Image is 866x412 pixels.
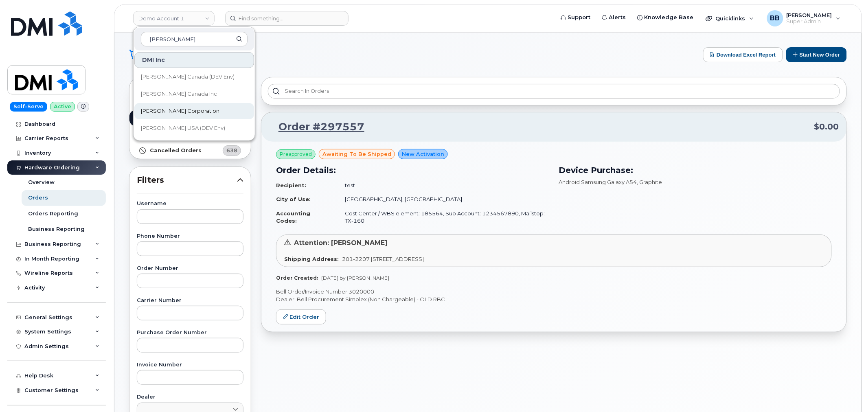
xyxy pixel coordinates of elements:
[129,94,251,110] a: Open Orders10
[559,164,832,176] h3: Device Purchase:
[129,110,251,126] a: Processed Orders1
[338,178,549,193] td: test
[129,77,251,94] a: All Orders666
[129,126,251,142] a: Closed Orders17
[137,201,243,206] label: Username
[338,192,549,206] td: [GEOGRAPHIC_DATA], [GEOGRAPHIC_DATA]
[637,179,662,185] span: , Graphite
[141,32,248,46] input: Search
[276,275,318,281] strong: Order Created:
[321,275,389,281] span: [DATE] by [PERSON_NAME]
[703,47,783,62] button: Download Excel Report
[269,120,364,134] a: Order #297557
[137,298,243,303] label: Carrier Number
[134,86,254,102] a: [PERSON_NAME] Canada Inc
[134,69,254,85] a: [PERSON_NAME] Canada (DEV Env)
[276,309,326,324] a: Edit Order
[276,296,832,303] p: Dealer: Bell Procurement Simplex (Non Chargeable) - OLD RBC
[284,256,339,262] strong: Shipping Address:
[137,362,243,368] label: Invoice Number
[141,107,219,115] span: [PERSON_NAME] Corporation
[268,84,840,99] input: Search in orders
[129,142,251,159] a: Cancelled Orders638
[786,47,847,62] button: Start New Order
[134,120,254,136] a: [PERSON_NAME] USA (DEV Env)
[141,90,217,98] span: [PERSON_NAME] Canada Inc
[338,206,549,228] td: Cost Center / WBS element: 185564, Sub Account: 1234567890, Mailstop: TX-160
[276,288,832,296] p: Bell Order/Invoice Number 3020000
[402,150,444,158] span: New Activation
[294,239,388,247] span: Attention: [PERSON_NAME]
[134,52,254,68] div: DMI Inc
[276,210,310,224] strong: Accounting Codes:
[150,147,202,154] strong: Cancelled Orders
[342,256,424,262] span: 201-2207 [STREET_ADDRESS]
[814,121,839,133] span: $0.00
[141,124,225,132] span: [PERSON_NAME] USA (DEV Env)
[137,234,243,239] label: Phone Number
[137,174,237,186] span: Filters
[276,164,549,176] h3: Order Details:
[134,103,254,119] a: [PERSON_NAME] Corporation
[322,150,391,158] span: awaiting to be shipped
[137,394,243,400] label: Dealer
[276,196,311,202] strong: City of Use:
[137,330,243,335] label: Purchase Order Number
[141,73,235,81] span: [PERSON_NAME] Canada (DEV Env)
[226,147,237,154] span: 638
[276,182,306,188] strong: Recipient:
[559,179,637,185] span: Android Samsung Galaxy A54
[137,266,243,271] label: Order Number
[280,151,312,158] span: Preapproved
